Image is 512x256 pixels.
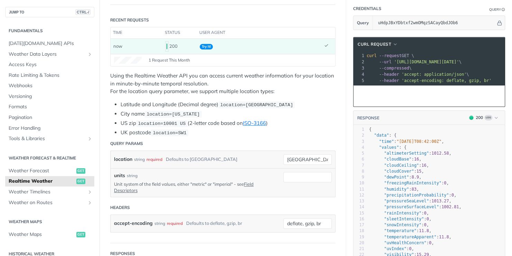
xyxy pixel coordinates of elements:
span: "cloudCeiling" [384,163,419,168]
span: \ [367,60,462,64]
div: required [146,154,162,164]
div: string [127,173,138,179]
div: 18 [353,228,364,234]
span: : , [369,169,424,174]
span: curl [367,53,377,58]
div: required [167,218,183,228]
span: "altimeterSetting" [384,151,429,156]
a: Webhooks [5,81,94,91]
span: : , [369,235,452,239]
span: 8.9 [411,175,419,180]
span: \ [367,66,411,71]
div: 21 [353,246,364,252]
span: 1012.58 [432,151,449,156]
span: Query [357,20,369,26]
div: 200 [165,40,194,52]
span: : { [369,133,397,138]
div: 8 [353,168,364,174]
span: 11.8 [419,228,429,233]
span: : , [369,181,449,185]
button: cURL Request [355,41,400,48]
div: Credentials [353,6,381,12]
span: cURL Request [358,41,391,47]
a: Weather Forecastget [5,166,94,176]
span: 'accept-encoding: deflate, gzip, br' [401,78,491,83]
span: Pagination [9,114,93,121]
div: Defaults to [GEOGRAPHIC_DATA] [166,154,237,164]
span: "temperature" [384,228,416,233]
span: location=[US_STATE] [146,112,200,117]
span: : , [369,151,452,156]
a: [DATE][DOMAIN_NAME] APIs [5,38,94,49]
span: --header [379,72,399,77]
div: 200 [476,115,483,121]
a: ISO-3166 [243,120,266,126]
canvas: Line Graph [114,57,142,64]
div: 15 [353,210,364,216]
button: RESPONSE [357,115,380,121]
th: user agent [197,27,321,38]
div: 16 [353,216,364,222]
span: 15 [416,169,421,174]
a: Versioning [5,91,94,102]
div: Recent Requests [110,17,149,23]
a: Formats [5,102,94,112]
button: Hide [496,19,503,26]
h2: Fundamentals [5,28,94,34]
div: 19 [353,234,364,240]
span: 0 [424,211,426,216]
span: 'accept: application/json' [401,72,466,77]
span: Replay Request [454,92,496,100]
div: 10 [353,180,364,186]
div: 4 [353,145,364,150]
a: Rate Limiting & Tokens [5,70,94,81]
span: : , [369,222,429,227]
span: "cloudBase" [384,157,411,162]
span: "humidity" [384,187,409,192]
div: 11 [353,186,364,192]
h2: Weather Maps [5,219,94,225]
div: 6 [353,156,364,162]
span: : , [369,246,414,251]
span: --request [379,53,401,58]
span: '[URL][DOMAIN_NAME][DATE]' [394,60,459,64]
div: string [134,154,145,164]
a: Weather on RoutesShow subpages for Weather on Routes [5,198,94,208]
div: 17 [353,222,364,228]
span: Try It! [200,44,213,49]
span: : , [369,175,421,180]
span: --url [379,60,391,64]
button: JUMP TOCTRL-/ [5,7,94,17]
div: 5 [353,77,365,84]
span: Error Handling [9,125,93,132]
span: "uvIndex" [384,246,406,251]
div: Defaults to deflate, gzip, br [186,218,242,228]
span: 16 [421,163,426,168]
span: GET \ [367,53,414,58]
div: 1 [353,53,365,59]
span: : { [369,145,406,150]
div: 7 [353,163,364,168]
p: Using the Realtime Weather API you can access current weather information for your location in mi... [110,72,335,95]
div: 13 [353,198,364,204]
span: CTRL-/ [75,9,91,15]
li: Latitude and Longitude (Decimal degree) [121,101,335,109]
div: 14 [353,204,364,210]
span: "[DATE]T08:42:00Z" [397,139,442,144]
span: --header [379,78,399,83]
div: 9 [353,174,364,180]
label: accept-encoding [114,218,153,228]
div: Query Params [110,140,143,147]
span: Versioning [9,93,93,100]
div: 3 [353,139,364,145]
span: : , [369,139,444,144]
span: get [76,179,85,184]
a: Realtime Weatherget [5,176,94,186]
span: "precipitationProbability" [384,193,449,198]
span: 1 Request This Month [149,57,190,63]
span: [DATE][DOMAIN_NAME] APIs [9,40,93,47]
a: Weather Mapsget [5,229,94,240]
div: Query [489,7,501,12]
a: Error Handling [5,123,94,134]
span: location=10001 US [138,121,186,126]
